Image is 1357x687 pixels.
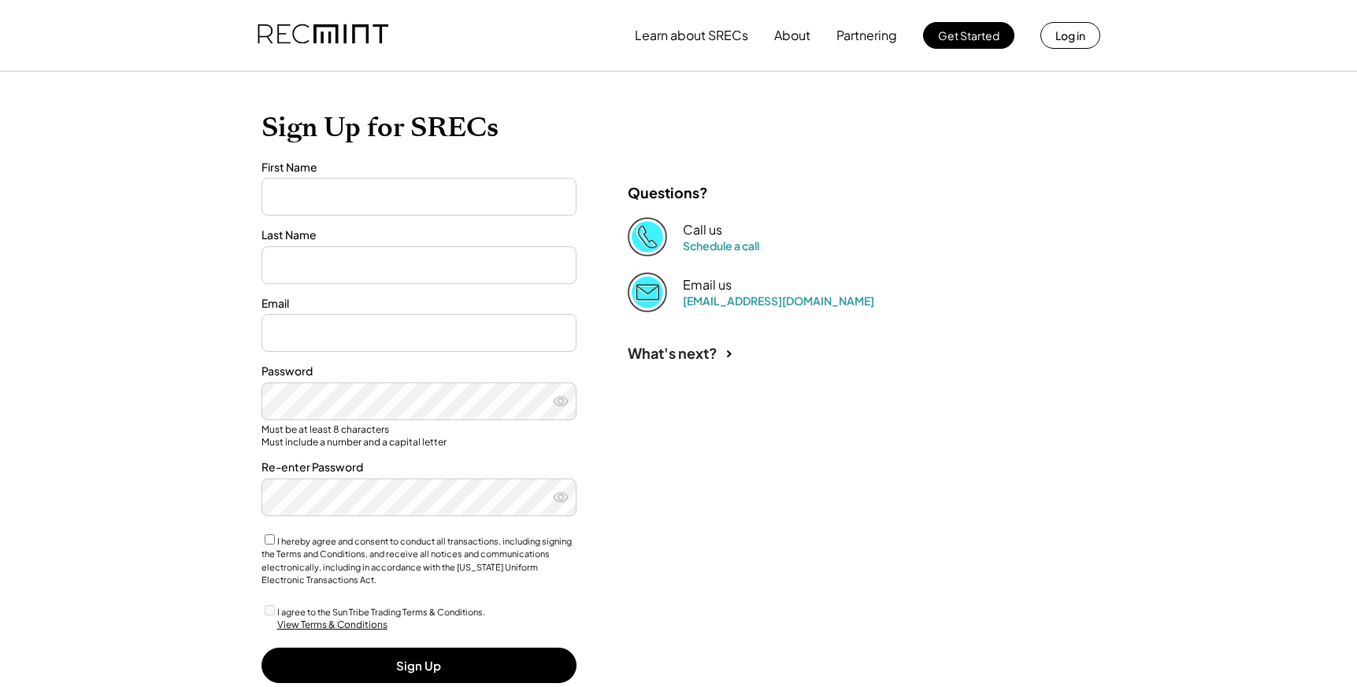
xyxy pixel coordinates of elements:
[261,536,572,585] label: I hereby agree and consent to conduct all transactions, including signing the Terms and Condition...
[836,20,897,51] button: Partnering
[261,160,577,175] div: First Name
[261,460,577,475] div: Re-enter Password
[628,272,667,312] img: Email%202%403x.png
[258,9,388,62] img: recmint-logotype%403x.png
[683,238,759,253] a: Schedule a call
[261,227,577,243] div: Last Name
[683,222,722,238] div: Call us
[923,22,1014,49] button: Get Started
[628,217,667,257] img: Phone%20copy%403x.png
[635,20,748,51] button: Learn about SRECs
[1040,22,1100,49] button: Log in
[277,619,387,632] div: View Terms & Conditions
[261,423,577,448] div: Must be at least 8 characters Must include a number and a capital letter
[628,183,708,201] div: Questions?
[261,296,577,312] div: Email
[277,607,485,617] label: I agree to the Sun Tribe Trading Terms & Conditions.
[261,111,1096,144] h1: Sign Up for SRECs
[261,364,577,379] div: Password
[261,648,577,683] button: Sign Up
[683,277,732,294] div: Email us
[683,294,874,308] a: [EMAIL_ADDRESS][DOMAIN_NAME]
[628,344,717,362] div: What's next?
[774,20,810,51] button: About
